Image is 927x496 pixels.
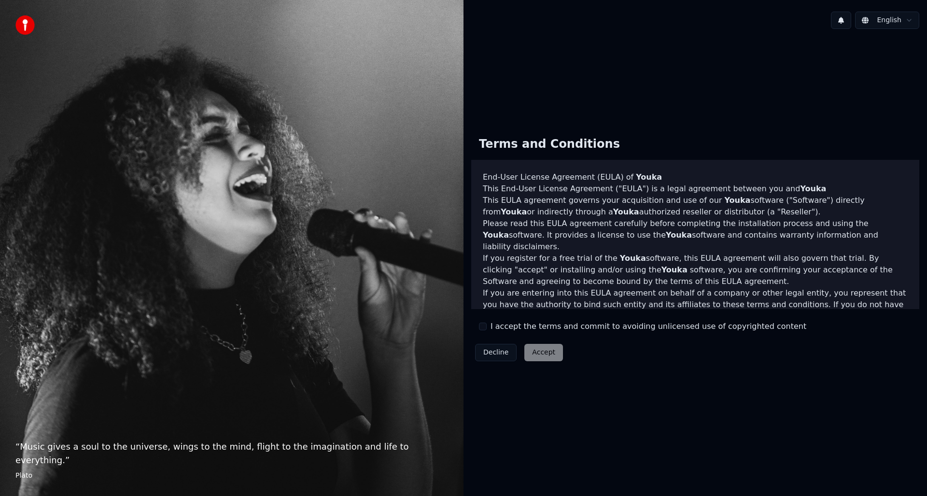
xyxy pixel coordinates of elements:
[620,254,646,263] span: Youka
[724,196,750,205] span: Youka
[501,207,527,216] span: Youka
[636,172,662,182] span: Youka
[483,171,908,183] h3: End-User License Agreement (EULA) of
[475,344,517,361] button: Decline
[613,207,639,216] span: Youka
[471,129,628,160] div: Terms and Conditions
[483,183,908,195] p: This End-User License Agreement ("EULA") is a legal agreement between you and
[800,184,826,193] span: Youka
[15,440,448,467] p: “ Music gives a soul to the universe, wings to the mind, flight to the imagination and life to ev...
[483,218,908,253] p: Please read this EULA agreement carefully before completing the installation process and using th...
[666,230,692,240] span: Youka
[15,471,448,481] footer: Plato
[483,195,908,218] p: This EULA agreement governs your acquisition and use of our software ("Software") directly from o...
[483,253,908,287] p: If you register for a free trial of the software, this EULA agreement will also govern that trial...
[661,265,688,274] span: Youka
[491,321,806,332] label: I accept the terms and commit to avoiding unlicensed use of copyrighted content
[483,230,509,240] span: Youka
[483,287,908,334] p: If you are entering into this EULA agreement on behalf of a company or other legal entity, you re...
[15,15,35,35] img: youka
